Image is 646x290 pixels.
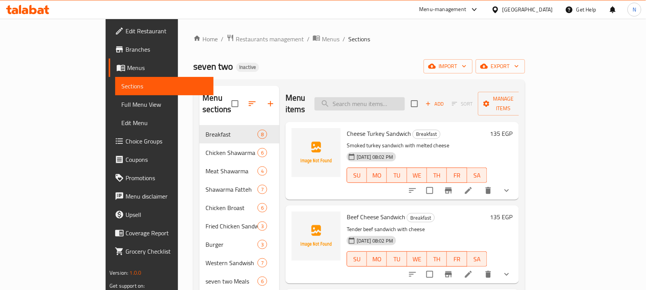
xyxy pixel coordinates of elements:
div: Meat Shawarma4 [199,162,279,180]
a: Choice Groups [109,132,214,150]
span: import [430,62,467,71]
div: items [258,148,267,157]
span: Burger [206,240,257,249]
span: Full Menu View [121,100,207,109]
span: Sort sections [243,94,261,113]
h6: 135 EGP [490,128,513,139]
span: Sections [348,34,370,44]
h2: Menu items [285,92,305,115]
div: Chicken Broast [206,203,257,212]
a: Edit menu item [464,270,473,279]
button: FR [447,251,467,267]
a: Menu disclaimer [109,187,214,205]
a: Edit Menu [115,114,214,132]
button: Add section [261,94,280,113]
span: Breakfast [407,213,434,222]
div: items [258,222,267,231]
span: 6 [258,278,267,285]
a: Branches [109,40,214,59]
div: Western Sandwish [206,258,257,267]
div: Burger3 [199,235,279,254]
button: MO [367,168,387,183]
span: Cheese Turkey Sandwich [347,128,411,139]
span: Branches [126,45,207,54]
span: SU [350,170,364,181]
div: [GEOGRAPHIC_DATA] [502,5,553,14]
button: sort-choices [403,181,422,200]
span: WE [410,254,424,265]
img: Beef Cheese Sandwich [292,212,341,261]
span: TU [390,170,404,181]
span: 6 [258,204,267,212]
a: Coverage Report [109,224,214,242]
div: Breakfast [413,130,440,139]
span: seven two Meals [206,277,257,286]
button: sort-choices [403,265,422,283]
span: Select section first [447,98,478,110]
li: / [343,34,345,44]
div: items [258,240,267,249]
button: delete [479,181,498,200]
nav: breadcrumb [193,34,525,44]
button: TH [427,251,447,267]
span: export [482,62,519,71]
button: SA [467,251,487,267]
span: 3 [258,223,267,230]
span: 7 [258,186,267,193]
span: SA [470,254,484,265]
span: WE [410,170,424,181]
li: / [307,34,310,44]
div: Chicken Shawarma6 [199,143,279,162]
span: Coupons [126,155,207,164]
div: items [258,185,267,194]
button: WE [407,251,427,267]
span: Restaurants management [236,34,304,44]
div: Inactive [236,63,259,72]
span: Edit Restaurant [126,26,207,36]
span: Grocery Checklist [126,247,207,256]
p: Tender beef sandwich with cheese [347,225,487,234]
span: Meat Shawarma [206,166,257,176]
img: Cheese Turkey Sandwich [292,128,341,177]
a: Upsell [109,205,214,224]
a: Promotions [109,169,214,187]
span: Select section [406,96,423,112]
a: Edit Restaurant [109,22,214,40]
p: Smoked turkey sandwich with melted cheese [347,141,487,150]
span: MO [370,170,384,181]
button: TH [427,168,447,183]
div: Menu-management [419,5,467,14]
button: Branch-specific-item [439,265,458,283]
svg: Show Choices [502,186,511,195]
button: Add [423,98,447,110]
button: MO [367,251,387,267]
a: Grocery Checklist [109,242,214,261]
button: WE [407,168,427,183]
span: Version: [109,268,128,278]
span: FR [450,170,464,181]
span: Select to update [422,266,438,282]
span: Manage items [484,94,523,113]
span: [DATE] 08:02 PM [354,153,396,161]
a: Menus [313,34,339,44]
span: Inactive [236,64,259,70]
span: Add [424,99,445,108]
button: import [424,59,473,73]
button: delete [479,265,498,283]
div: items [258,277,267,286]
h2: Menu sections [202,92,231,115]
span: Menu disclaimer [126,192,207,201]
div: Breakfast8 [199,125,279,143]
span: Breakfast [206,130,257,139]
span: Fried Chicken Sandwish [206,222,257,231]
span: Select to update [422,182,438,199]
a: Restaurants management [227,34,304,44]
span: Chicken Shawarma [206,148,257,157]
a: Menus [109,59,214,77]
span: Select all sections [227,96,243,112]
span: 3 [258,241,267,248]
span: 4 [258,168,267,175]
